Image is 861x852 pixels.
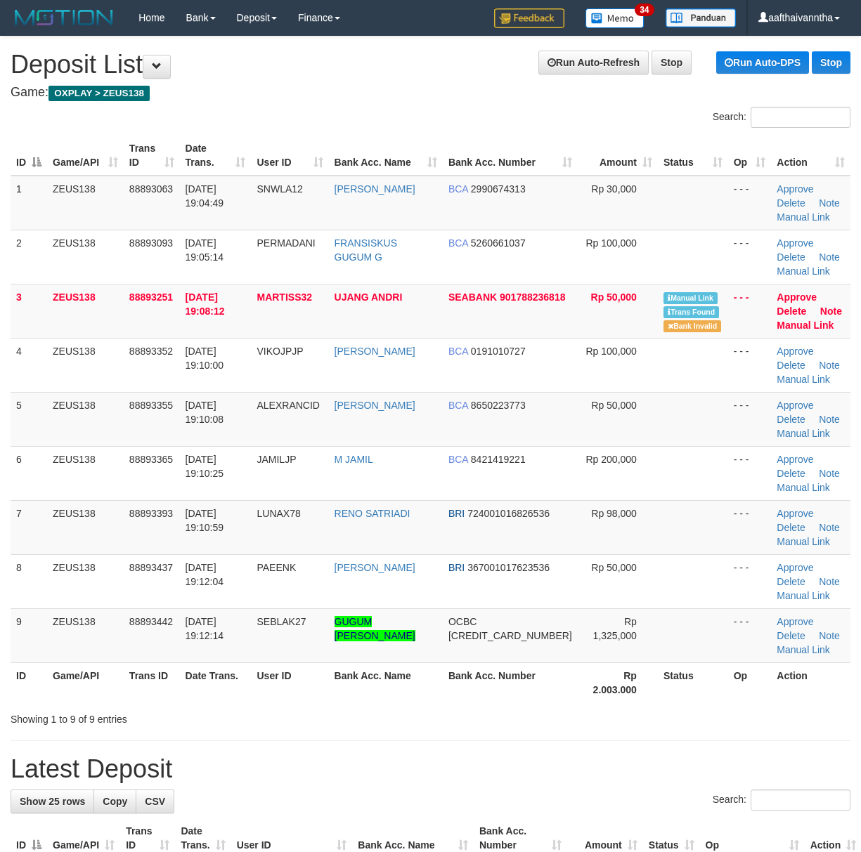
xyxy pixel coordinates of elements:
a: Approve [777,616,813,627]
a: Note [820,306,842,317]
td: 2 [11,230,47,284]
span: JAMILJP [257,454,296,465]
span: BCA [448,237,468,249]
td: ZEUS138 [47,608,124,662]
span: [DATE] 19:12:14 [186,616,224,641]
a: Manual Link [777,320,834,331]
span: [DATE] 19:05:14 [186,237,224,263]
th: Action: activate to sort column ascending [771,136,850,176]
span: PERMADANI [257,237,315,249]
td: ZEUS138 [47,446,124,500]
td: - - - [728,446,772,500]
td: ZEUS138 [47,176,124,230]
span: Rp 100,000 [585,346,636,357]
span: Show 25 rows [20,796,85,807]
a: Manual Link [777,590,830,601]
a: Note [819,576,840,587]
span: Copy 367001017623536 to clipboard [467,562,550,573]
td: 3 [11,284,47,338]
span: Rp 50,000 [591,291,637,303]
a: Approve [777,562,813,573]
td: - - - [728,608,772,662]
td: ZEUS138 [47,284,124,338]
a: Approve [777,291,817,303]
a: Approve [777,237,813,249]
span: MARTISS32 [257,291,312,303]
span: BRI [448,562,465,573]
a: [PERSON_NAME] [335,400,415,411]
span: Similar transaction found [663,306,720,318]
a: CSV [136,789,174,813]
label: Search: [713,789,850,811]
span: Rp 30,000 [591,183,637,195]
a: Delete [777,630,805,641]
a: [PERSON_NAME] [335,562,415,573]
a: FRANSISKUS GUGUM G [335,237,397,263]
a: Approve [777,454,813,465]
td: - - - [728,500,772,554]
td: 5 [11,392,47,446]
td: - - - [728,230,772,284]
span: BCA [448,454,468,465]
span: Rp 98,000 [591,508,637,519]
input: Search: [751,789,850,811]
th: Amount: activate to sort column ascending [578,136,658,176]
span: Rp 200,000 [585,454,636,465]
span: 88893063 [129,183,173,195]
img: MOTION_logo.png [11,7,117,28]
img: Button%20Memo.svg [585,8,645,28]
span: [DATE] 19:12:04 [186,562,224,587]
img: panduan.png [666,8,736,27]
a: Manual Link [777,374,830,385]
span: Rp 50,000 [591,400,637,411]
span: Copy 8421419221 to clipboard [471,454,526,465]
a: Delete [777,197,805,209]
td: 9 [11,608,47,662]
th: User ID [251,662,328,702]
th: Trans ID: activate to sort column ascending [124,136,180,176]
th: Rp 2.003.000 [578,662,658,702]
span: 88893365 [129,454,173,465]
span: [DATE] 19:04:49 [186,183,224,209]
input: Search: [751,107,850,128]
span: Copy [103,796,127,807]
a: Approve [777,508,813,519]
a: Stop [812,51,850,74]
th: ID: activate to sort column descending [11,136,47,176]
span: Rp 100,000 [585,237,636,249]
th: Bank Acc. Number: activate to sort column ascending [443,136,578,176]
span: Copy 693817527163 to clipboard [448,630,572,641]
span: PAEENK [257,562,296,573]
td: ZEUS138 [47,230,124,284]
td: - - - [728,392,772,446]
span: Rp 50,000 [591,562,637,573]
a: M JAMIL [335,454,373,465]
td: 7 [11,500,47,554]
h1: Deposit List [11,51,850,79]
span: Copy 0191010727 to clipboard [471,346,526,357]
a: Manual Link [777,644,830,655]
h4: Game: [11,86,850,100]
a: Note [819,522,840,533]
th: Bank Acc. Number [443,662,578,702]
span: LUNAX78 [257,508,300,519]
span: VIKOJPJP [257,346,303,357]
th: User ID: activate to sort column ascending [251,136,328,176]
a: Run Auto-DPS [716,51,809,74]
a: Note [819,630,840,641]
span: BRI [448,508,465,519]
a: Delete [777,414,805,425]
span: OXPLAY > ZEUS138 [48,86,150,101]
span: 88893437 [129,562,173,573]
div: Showing 1 to 9 of 9 entries [11,707,348,726]
span: 88893355 [129,400,173,411]
a: Delete [777,576,805,587]
a: Delete [777,360,805,371]
td: - - - [728,338,772,392]
a: Manual Link [777,428,830,439]
span: BCA [448,346,468,357]
a: Stop [652,51,692,74]
span: Copy 901788236818 to clipboard [500,291,565,303]
th: Game/API [47,662,124,702]
a: Delete [777,251,805,263]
